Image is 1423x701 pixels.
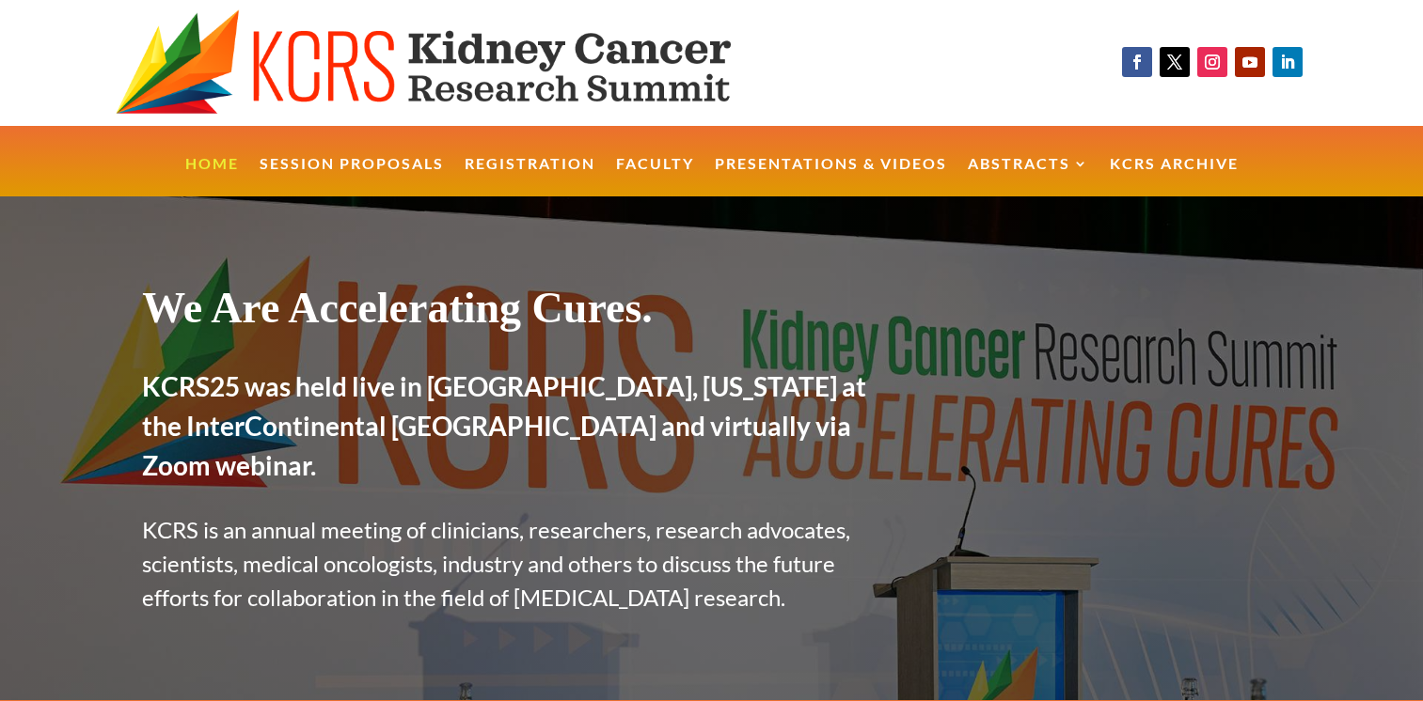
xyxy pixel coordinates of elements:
a: Home [185,157,239,197]
a: Follow on Facebook [1122,47,1152,77]
h2: KCRS25 was held live in [GEOGRAPHIC_DATA], [US_STATE] at the InterContinental [GEOGRAPHIC_DATA] a... [142,366,880,494]
a: Registration [465,157,595,197]
p: KCRS is an annual meeting of clinicians, researchers, research advocates, scientists, medical onc... [142,513,880,615]
a: Follow on Instagram [1197,47,1227,77]
a: KCRS Archive [1110,157,1239,197]
h1: We Are Accelerating Cures. [142,282,880,343]
a: Session Proposals [260,157,444,197]
a: Follow on X [1160,47,1190,77]
a: Faculty [616,157,694,197]
a: Follow on LinkedIn [1273,47,1303,77]
a: Presentations & Videos [715,157,947,197]
img: KCRS generic logo wide [116,9,808,117]
a: Abstracts [968,157,1089,197]
a: Follow on Youtube [1235,47,1265,77]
